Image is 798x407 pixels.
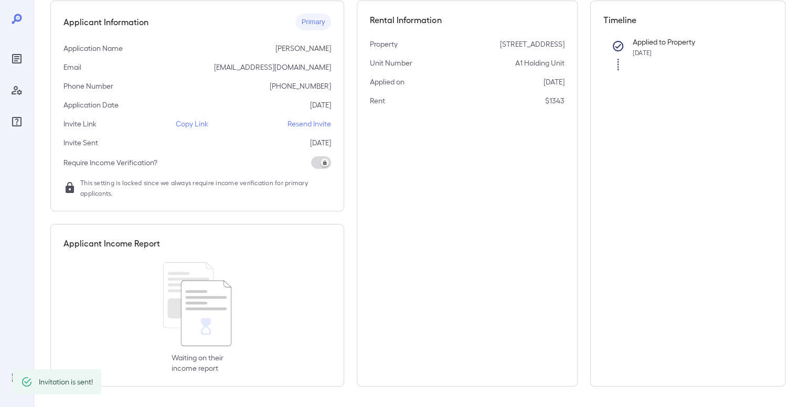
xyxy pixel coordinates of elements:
p: Applied on [370,77,405,87]
p: [EMAIL_ADDRESS][DOMAIN_NAME] [214,62,331,72]
p: Copy Link [176,119,208,129]
p: [PHONE_NUMBER] [270,81,331,91]
div: Invitation is sent! [39,372,93,391]
h5: Timeline [603,14,772,26]
div: Manage Users [8,82,25,99]
p: Resend Invite [288,119,331,129]
div: FAQ [8,113,25,130]
p: Application Name [63,43,123,53]
p: [DATE] [544,77,565,87]
p: Application Date [63,100,119,110]
p: Rent [370,95,385,106]
span: [DATE] [633,49,652,56]
h5: Rental Information [370,14,564,26]
p: Waiting on their income report [172,352,224,373]
div: Reports [8,50,25,67]
p: Require Income Verification? [63,157,157,168]
p: [PERSON_NAME] [275,43,331,53]
p: A1 Holding Unit [515,58,565,68]
span: Primary [295,17,332,27]
p: Email [63,62,81,72]
p: Unit Number [370,58,412,68]
p: $1343 [545,95,565,106]
p: [STREET_ADDRESS] [500,39,565,49]
p: Property [370,39,398,49]
p: [DATE] [310,137,331,148]
p: [DATE] [310,100,331,110]
p: Applied to Property [633,37,756,47]
p: Phone Number [63,81,113,91]
span: This setting is locked since we always require income verification for primary applicants. [80,177,331,198]
p: Invite Sent [63,137,98,148]
h5: Applicant Information [63,16,148,28]
div: Log Out [8,369,25,386]
p: Invite Link [63,119,97,129]
h5: Applicant Income Report [63,237,160,250]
